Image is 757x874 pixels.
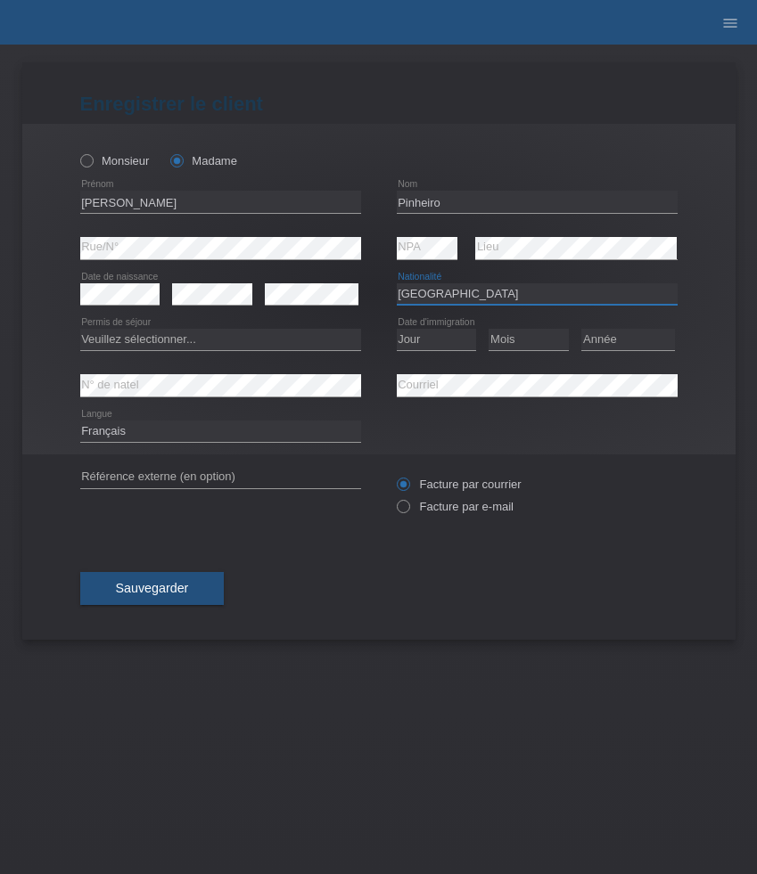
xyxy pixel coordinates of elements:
[397,478,522,491] label: Facture par courrier
[80,154,150,167] label: Monsieur
[80,154,92,166] input: Monsieur
[397,500,408,522] input: Facture par e-mail
[397,478,408,500] input: Facture par courrier
[170,154,237,167] label: Madame
[712,17,748,28] a: menu
[170,154,182,166] input: Madame
[80,572,225,606] button: Sauvegarder
[80,93,678,115] h1: Enregistrer le client
[397,500,514,513] label: Facture par e-mail
[721,14,739,32] i: menu
[116,581,189,595] span: Sauvegarder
